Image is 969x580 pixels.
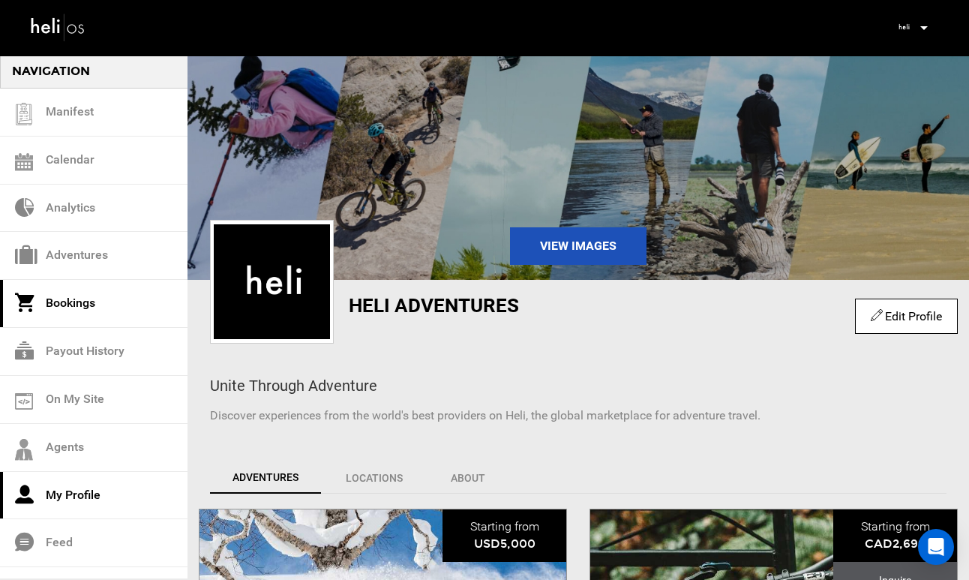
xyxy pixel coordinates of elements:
[871,309,942,323] a: Edit Profile
[427,462,508,494] a: About
[13,103,35,125] img: guest-list.svg
[210,375,946,397] div: Unite Through Adventure
[322,462,426,494] a: Locations
[214,224,330,339] img: 7b8205e9328a03c7eaaacec4a25d2b25.jpeg
[510,227,646,265] a: View Images
[210,407,946,425] p: Discover experiences from the world's best providers on Heli, the global marketplace for adventur...
[210,462,321,494] a: Adventures
[349,295,705,316] h1: Heli Adventures
[15,393,33,410] img: on_my_site.svg
[187,55,969,280] img: bd3efeeebe5b2db1708d12c6feab3d0b.png
[892,16,915,38] img: 7b8205e9328a03c7eaaacec4a25d2b25.jpeg
[30,11,86,44] img: heli-logo
[15,153,33,171] img: calendar.svg
[918,529,954,565] div: Open Intercom Messenger
[15,439,33,461] img: agents-icon.svg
